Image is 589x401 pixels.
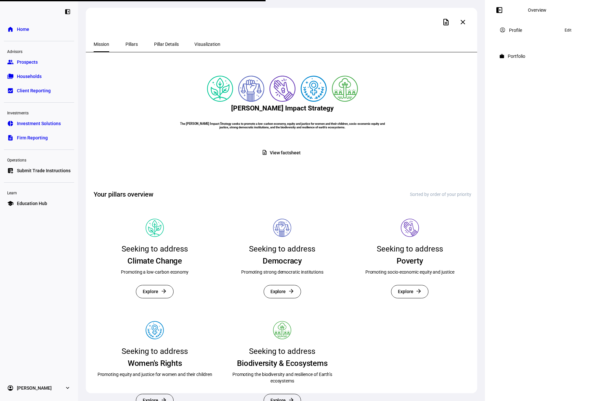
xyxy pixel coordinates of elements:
div: Promoting a low-carbon economy [121,269,189,275]
img: democracy.colored.svg [238,76,264,102]
img: poverty.colored.svg [269,76,295,102]
img: deforestation.colored.svg [332,76,358,102]
span: Home [17,26,29,32]
div: Women's Rights [128,358,182,369]
mat-icon: close [459,18,467,26]
eth-mat-symbol: account_circle [7,385,14,391]
div: Biodiversity & Ecosystems [237,358,327,369]
h2: Your pillars overview [94,190,153,199]
eth-mat-symbol: school [7,200,14,207]
span: Pillars [125,42,138,46]
span: Investment Solutions [17,120,61,127]
span: Education Hub [17,200,47,207]
div: Operations [4,155,74,164]
span: Submit Trade Instructions [17,167,71,174]
div: Profile [509,28,522,33]
span: View factsheet [270,147,300,159]
div: Seeking to address [249,242,315,256]
span: Client Reporting [17,87,51,94]
eth-mat-symbol: left_panel_close [64,8,71,15]
img: Pillar icon [273,219,291,237]
span: Mission [94,42,109,46]
span: Firm Reporting [17,135,48,141]
mat-icon: description [442,18,450,26]
div: Climate Change [127,256,182,266]
img: womensRights.colored.svg [301,76,327,102]
img: Pillar icon [401,219,419,237]
span: Households [17,73,42,80]
eth-mat-symbol: list_alt_add [7,167,14,174]
mat-icon: arrow_forward [288,288,294,294]
div: Overview [528,7,546,13]
button: Explore [391,285,429,298]
div: Promoting socio-economic equity and justice [365,269,454,275]
h2: [PERSON_NAME] Impact Strategy [231,104,334,112]
span: Pillar Details [154,42,179,46]
img: Pillar icon [146,219,164,237]
div: Poverty [397,256,423,266]
button: Explore [136,285,174,298]
eth-mat-symbol: description [7,135,14,141]
button: Edit [561,26,575,34]
eth-mat-symbol: group [7,59,14,65]
img: climateChange.colored.svg [207,76,233,102]
mat-icon: arrow_forward [415,288,422,294]
eth-mat-symbol: home [7,26,14,32]
h6: The [PERSON_NAME] Impact Strategy seeks to promote a low-carbon economy, equity and justice for w... [177,122,388,129]
div: Seeking to address [249,344,315,358]
span: Edit [565,26,571,34]
div: Sorted by order of your priority [410,192,471,197]
eth-panel-overview-card-header: Profile [499,26,575,34]
div: Investments [4,108,74,117]
mat-icon: arrow_forward [161,288,167,294]
div: Seeking to address [122,344,188,358]
div: Promoting the biodiversity and resilience of Earth’s ecosystems [221,371,343,384]
a: pie_chartInvestment Solutions [4,117,74,130]
span: Visualization [194,42,220,46]
span: Explore [398,285,413,298]
div: Learn [4,188,74,197]
eth-panel-overview-card-header: Portfolio [499,52,575,60]
mat-icon: work [499,54,504,59]
a: folder_copyHouseholds [4,70,74,83]
a: homeHome [4,23,74,36]
span: Explore [270,285,286,298]
a: groupProspects [4,56,74,69]
eth-mat-symbol: folder_copy [7,73,14,80]
a: bid_landscapeClient Reporting [4,84,74,97]
div: Democracy [263,256,302,266]
img: Pillar icon [273,321,291,339]
span: [PERSON_NAME] [17,385,52,391]
a: descriptionFirm Reporting [4,131,74,144]
eth-mat-symbol: expand_more [64,385,71,391]
img: Pillar icon [146,321,164,339]
div: Promoting strong democratic institutions [241,269,323,275]
div: Seeking to address [377,242,443,256]
div: Promoting equity and justice for women and their children [98,371,212,384]
mat-icon: description [262,149,268,155]
span: Explore [143,285,158,298]
mat-icon: account_circle [499,27,506,33]
eth-mat-symbol: pie_chart [7,120,14,127]
eth-mat-symbol: bid_landscape [7,87,14,94]
button: Explore [264,285,301,298]
div: Portfolio [508,54,525,59]
span: Prospects [17,59,38,65]
mat-icon: left_panel_open [495,6,503,14]
div: Advisors [4,46,74,56]
button: View factsheet [256,147,308,159]
div: Seeking to address [122,242,188,256]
